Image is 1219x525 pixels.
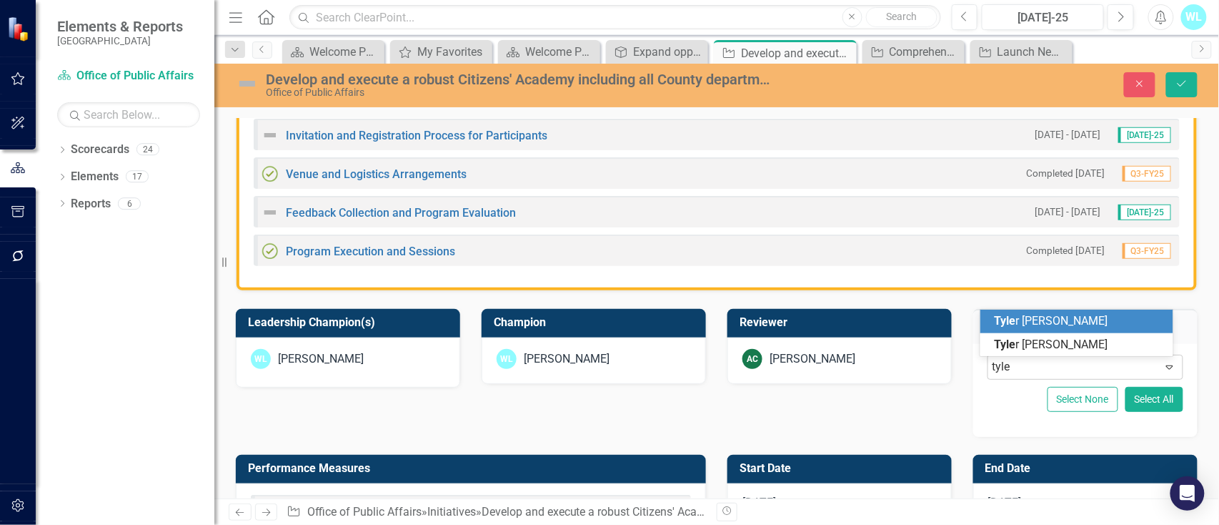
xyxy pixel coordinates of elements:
a: Welcome Page [502,43,597,61]
h3: Performance Measures [248,462,699,475]
h3: Leadership Champion(s) [248,316,453,329]
div: Comprehensive accessibility improvements [890,43,961,61]
span: r [PERSON_NAME] [995,338,1108,351]
a: Invitation and Registration Process for Participants [286,129,547,142]
div: [PERSON_NAME] [278,351,364,368]
div: Welcome Page [309,43,381,61]
a: Venue and Logistics Arrangements [286,167,467,181]
small: Completed [DATE] [1026,167,1105,180]
img: Not Defined [236,72,259,95]
button: WL [1181,4,1207,30]
a: Comprehensive accessibility improvements [866,43,961,61]
span: [DATE] [742,496,776,509]
span: Q3-FY25 [1123,243,1171,259]
span: Elements & Reports [57,18,183,35]
a: Office of Public Affairs [57,68,200,84]
small: [GEOGRAPHIC_DATA] [57,35,183,46]
div: WL [497,349,517,369]
div: WL [251,349,271,369]
a: Expand opportunities for community input and access to information to promote awareness and under... [609,43,705,61]
h3: End Date [985,462,1190,475]
div: AC [742,349,762,369]
div: [DATE]-25 [987,9,1099,26]
span: [DATE]-25 [1118,205,1171,220]
input: Search Below... [57,102,200,127]
img: Completed [262,242,279,260]
div: 24 [136,144,159,156]
a: Elements [71,169,119,185]
div: » » [287,504,706,521]
a: Welcome Page [286,43,381,61]
small: [DATE] - [DATE] [1035,128,1100,142]
div: Open Intercom Messenger [1170,476,1205,511]
span: Tyle [995,338,1016,351]
div: Develop and execute a robust Citizens' Academy including all County departments and Constitutiona... [741,44,853,62]
input: Search ClearPoint... [289,5,940,30]
div: 17 [126,171,149,183]
div: Launch New ‘Featured Projects’ Web Page to Enhance Government Transparency [997,43,1069,61]
span: Q3-FY25 [1123,166,1171,182]
a: Reports [71,196,111,212]
div: Develop and execute a robust Citizens' Academy including all County departments and Constitutiona... [266,72,772,87]
div: Expand opportunities for community input and access to information to promote awareness and under... [633,43,705,61]
div: [PERSON_NAME] [770,351,855,368]
a: Program Execution and Sessions [286,245,455,258]
a: Office of Public Affairs [307,505,422,519]
h3: Champion [494,316,699,329]
button: Search [866,7,937,27]
h3: Start Date [740,462,945,475]
button: Select None [1048,387,1118,412]
a: Scorecards [71,142,129,158]
div: My Favorites [417,43,489,61]
button: Select All [1125,387,1183,412]
span: r [PERSON_NAME] [995,314,1108,328]
span: Search [886,11,917,22]
div: Welcome Page [525,43,597,61]
a: Launch New ‘Featured Projects’ Web Page to Enhance Government Transparency [974,43,1069,61]
img: Not Defined [262,127,279,144]
img: Completed [262,165,279,182]
span: [DATE] [988,496,1022,509]
span: Tyle [995,314,1016,328]
a: Feedback Collection and Program Evaluation [286,206,516,220]
a: My Favorites [394,43,489,61]
h3: Reviewer [740,316,945,329]
span: [DATE]-25 [1118,127,1171,143]
div: Office of Public Affairs [266,87,772,98]
small: Completed [DATE] [1026,244,1105,257]
img: ClearPoint Strategy [7,16,32,41]
div: 6 [118,197,141,210]
div: Develop and execute a robust Citizens' Academy including all County departments and Constitutiona... [482,505,1032,519]
div: [PERSON_NAME] [524,351,609,368]
button: [DATE]-25 [982,4,1104,30]
a: Initiatives [427,505,476,519]
img: Not Defined [262,204,279,221]
small: [DATE] - [DATE] [1035,205,1100,219]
